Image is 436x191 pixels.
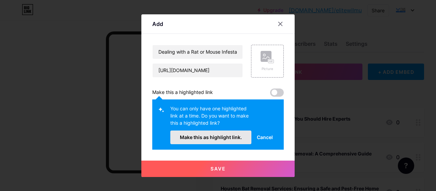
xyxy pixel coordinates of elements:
div: Add [152,20,163,28]
span: Cancel [257,134,273,141]
button: Save [141,161,295,177]
div: Picture [261,66,274,71]
div: You can only have one highlighted link at a time. Do you want to make this a highlighted link? [170,105,251,131]
span: Make this as highlight link. [180,134,242,140]
div: Make this a highlighted link [152,88,213,97]
button: Make this as highlight link. [170,131,251,144]
input: URL [153,64,243,77]
input: Title [153,45,243,59]
span: Save [211,166,226,172]
button: Cancel [251,131,278,144]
